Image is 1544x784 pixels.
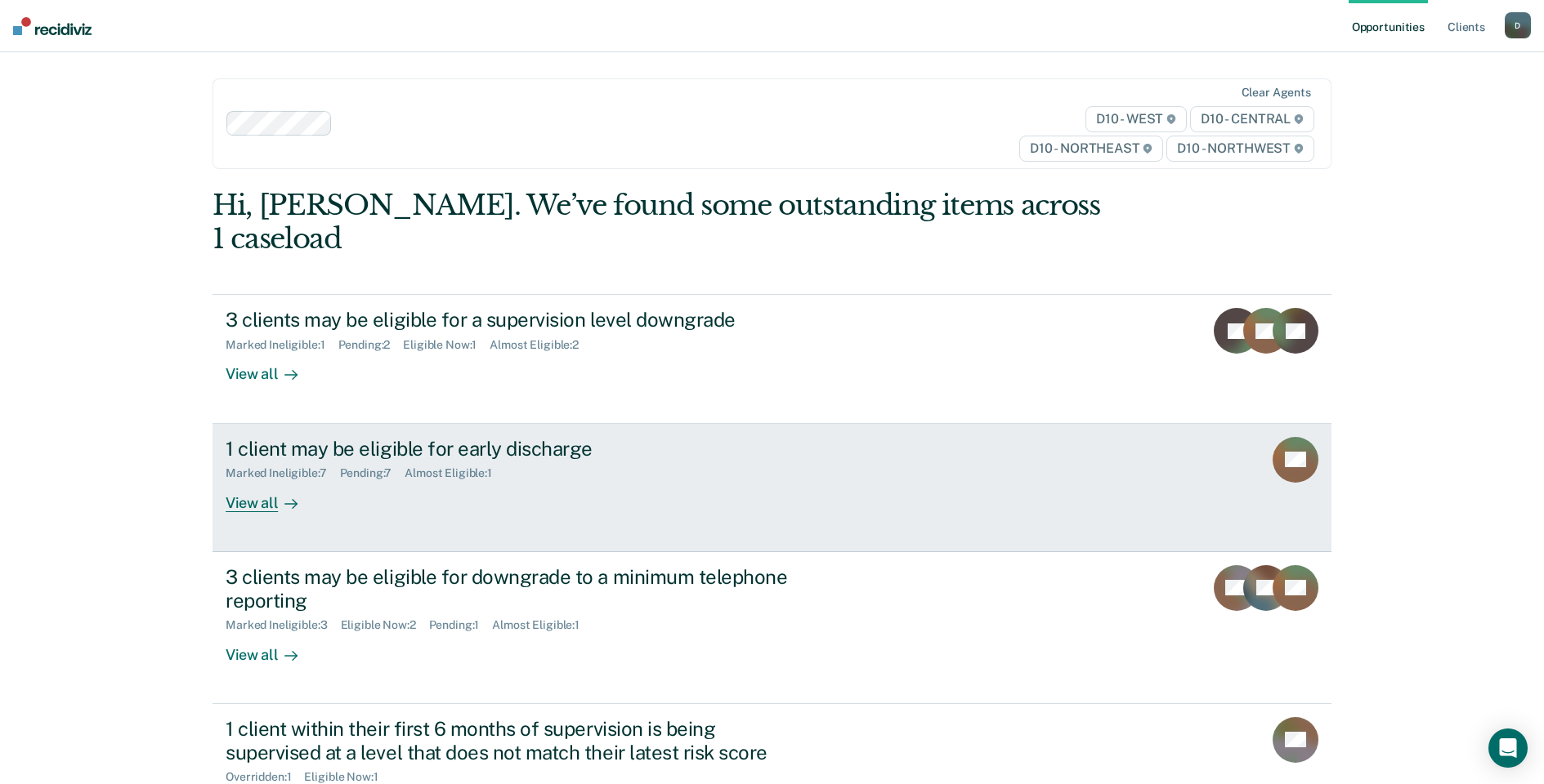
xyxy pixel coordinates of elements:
div: Eligible Now : 2 [341,618,429,632]
div: 3 clients may be eligible for a supervision level downgrade [226,308,799,332]
div: Almost Eligible : 1 [492,618,593,632]
div: Pending : 1 [429,618,493,632]
span: D10 - NORTHEAST [1019,136,1163,162]
div: 1 client may be eligible for early discharge [226,437,799,461]
a: 1 client may be eligible for early dischargeMarked Ineligible:7Pending:7Almost Eligible:1View all [213,424,1331,552]
div: View all [226,480,317,512]
div: Marked Ineligible : 3 [226,618,340,632]
div: View all [226,632,317,664]
div: View all [226,352,317,384]
div: Pending : 2 [338,338,404,352]
a: 3 clients may be eligible for downgrade to a minimum telephone reportingMarked Ineligible:3Eligib... [213,552,1331,704]
button: D [1505,12,1531,38]
div: Overridden : 1 [226,770,304,784]
div: Open Intercom Messenger [1488,728,1528,768]
img: Recidiviz [13,17,92,35]
div: Almost Eligible : 2 [490,338,592,352]
div: Clear agents [1242,86,1311,100]
span: D10 - WEST [1085,106,1187,132]
div: Marked Ineligible : 1 [226,338,338,352]
span: D10 - NORTHWEST [1166,136,1314,162]
div: Hi, [PERSON_NAME]. We’ve found some outstanding items across 1 caseload [213,189,1108,256]
div: 1 client within their first 6 months of supervision is being supervised at a level that does not ... [226,717,799,764]
div: Eligible Now : 1 [403,338,490,352]
div: Almost Eligible : 1 [405,466,505,480]
a: 3 clients may be eligible for a supervision level downgradeMarked Ineligible:1Pending:2Eligible N... [213,294,1331,423]
div: 3 clients may be eligible for downgrade to a minimum telephone reporting [226,565,799,612]
div: Marked Ineligible : 7 [226,466,339,480]
div: Eligible Now : 1 [304,770,391,784]
span: D10 - CENTRAL [1190,106,1314,132]
div: Pending : 7 [340,466,405,480]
